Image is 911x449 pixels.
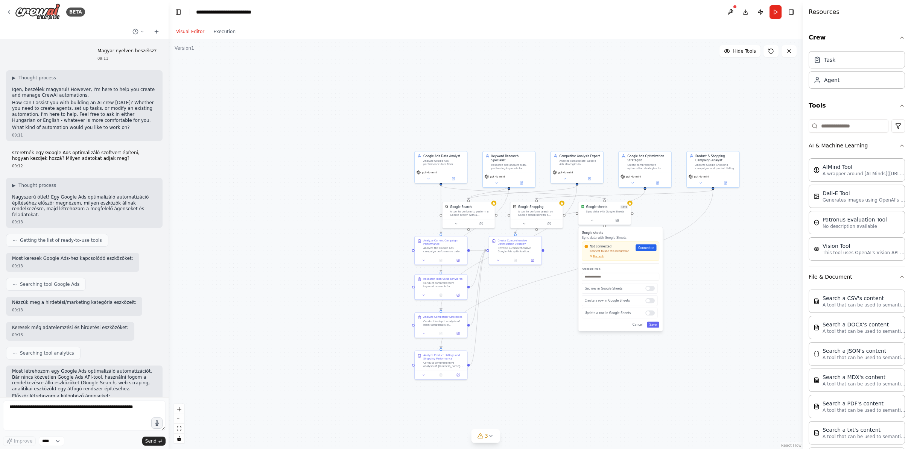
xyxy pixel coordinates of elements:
[537,221,561,226] button: Open in side panel
[20,237,102,243] span: Getting the list of ready-to-use tools
[506,258,525,263] button: No output available
[809,136,905,155] button: AI & Machine Learning
[174,404,184,443] div: React Flow controls
[695,154,737,162] div: Product & Shopping Campaign Analyst
[823,294,905,302] div: Search a CSV's content
[823,242,905,250] div: Vision Tool
[593,255,604,258] span: Recheck
[441,176,465,182] button: Open in side panel
[414,236,467,265] div: Analyze Current Campaign PerformanceAnalyze the Google Ads campaign performance data from {google...
[814,298,820,304] img: CSVSearchTool
[559,154,601,158] div: Competitor Analysis Expert
[809,27,905,48] button: Crew
[439,185,579,310] g: Edge from 5d3c0ef6-8c7b-4a8d-a528-fbb27653731b to 83acd249-2b62-4cf2-978a-79a7fdb10c3f
[470,248,487,252] g: Edge from 65a805fb-b5e9-4619-a3ec-f1cc4399f035 to b30cd688-19a6-45d6-9bc5-f64438b03290
[786,7,797,17] button: Hide right sidebar
[809,8,840,17] h4: Resources
[174,434,184,443] button: toggle interactivity
[823,302,905,308] p: A tool that can be used to semantic search a query from a CSV's content.
[12,256,133,262] p: Most keresek Google Ads-hez kapcsolódó eszközöket:
[174,424,184,434] button: fit view
[627,163,669,170] div: Create comprehensive optimization strategies for {business_name} Google Ads campaigns, including ...
[823,400,905,407] div: Search a PDF's content
[445,205,449,208] img: SerpApiGoogleSearchTool
[645,181,669,186] button: Open in side panel
[482,151,535,188] div: Keyword Research SpecialistResearch and analyze high-performing keywords for {business_niche} ind...
[814,193,820,199] img: DallETool
[423,320,465,326] div: Conduct in-depth analysis of main competitors in {business_niche} market to understand their Goog...
[823,373,905,381] div: Search a MDX's content
[451,331,465,336] button: Open in side panel
[423,316,462,319] div: Analyze Competitor Strategies
[451,372,465,378] button: Open in side panel
[423,247,465,253] div: Analyze the Google Ads campaign performance data from {google_sheets_url} that contains exported ...
[510,202,563,229] div: SerpApiGoogleShoppingToolGoogle ShoppingA tool to perform search on Google shopping with a search...
[423,154,465,158] div: Google Ads Data Analyst
[823,407,905,413] p: A tool that can be used to semantic search a query from a PDF's content.
[713,181,738,186] button: Open in side panel
[814,220,820,226] img: PatronusEvalTool
[809,95,905,116] button: Tools
[809,48,905,95] div: Crew
[432,293,450,298] button: No output available
[18,182,56,188] span: Thought process
[209,27,240,36] button: Execution
[14,438,32,444] span: Improve
[590,244,611,249] span: Not connected
[439,190,715,348] g: Edge from a7c2caa2-ce4b-421e-a649-b5e3cae3982e to 3728adeb-a58b-4a3b-8ef3-93f7ea3e6a65
[423,353,465,360] div: Analyze Product Listings and Shopping Performance
[470,248,487,289] g: Edge from 6d100b4c-4d66-4c1d-8422-6ceaa4206cea to b30cd688-19a6-45d6-9bc5-f64438b03290
[823,190,905,197] div: Dall-E Tool
[450,205,472,209] div: Google Search
[809,155,905,267] div: AI & Machine Learning
[12,393,157,399] p: Először létrehozom a különböző ágenseket:
[151,417,163,429] button: Click to speak your automation idea
[423,239,465,246] div: Analyze Current Campaign Performance
[20,281,79,287] span: Searching tool Google Ads
[196,8,251,16] nav: breadcrumb
[814,430,820,436] img: TXTSearchTool
[823,216,887,223] div: Patronus Evaluation Tool
[585,311,642,315] p: Update a row in Google Sheets
[12,87,157,99] p: Igen, beszélek magyarul! However, I'm here to help you create and manage CrewAI automations.
[442,202,495,229] div: SerpApiGoogleSearchToolGoogle SearchA tool to perform to perform a Google search with a search_qu...
[12,163,157,169] div: 09:12
[513,205,516,208] img: SerpApiGoogleShoppingTool
[518,205,544,209] div: Google Shopping
[12,182,56,188] button: ▶Thought process
[578,202,631,225] div: Google SheetsGoogle sheets1of3Sync data with Google SheetsGoogle sheetsSync data with Google Shee...
[485,432,488,440] span: 3
[558,171,573,174] span: gpt-4o-mini
[733,48,756,54] span: Hide Tools
[175,45,194,51] div: Version 1
[12,325,128,331] p: Keresek még adatelemzési és hirdetési eszközöket:
[814,403,820,410] img: PDFSearchTool
[823,171,905,177] p: A wrapper around [AI-Minds]([URL][DOMAIN_NAME]). Useful for when you need answers to questions fr...
[12,263,133,269] div: 09:13
[414,350,467,379] div: Analyze Product Listings and Shopping PerformanceConduct comprehensive analysis of {business_name...
[173,7,184,17] button: Hide left sidebar
[12,150,157,162] p: szeretnék egy Google Ads optimalizáló szoftvert építeni, hogyan kezdjek hozzá? Milyen adatokat ad...
[97,48,157,54] p: Magyar nyelven beszélsz?
[525,258,540,263] button: Open in side panel
[814,246,820,252] img: VisionTool
[12,132,157,138] div: 09:11
[498,239,539,246] div: Create Comprehensive Optimization Strategy
[18,75,56,81] span: Thought process
[172,27,209,36] button: Visual Editor
[824,76,840,84] div: Agent
[823,163,905,171] div: AIMind Tool
[451,293,465,298] button: Open in side panel
[620,205,628,209] span: Number of enabled actions
[719,45,760,57] button: Hide Tools
[638,246,651,250] span: Connect
[20,350,74,356] span: Searching tool analytics
[534,190,715,200] g: Edge from a7c2caa2-ce4b-421e-a649-b5e3cae3982e to 81eb5074-bcf0-427b-8aba-db2f89c70ec5
[12,369,157,392] p: Most létrehozom egy Google Ads optimalizáló automatizációt. Bár nincs közvetlen Google Ads API-to...
[12,75,56,81] button: ▶Thought process
[626,175,641,178] span: gpt-4o-mini
[470,248,487,367] g: Edge from 3728adeb-a58b-4a3b-8ef3-93f7ea3e6a65 to b30cd688-19a6-45d6-9bc5-f64438b03290
[585,286,642,290] p: Get row in Google Sheets
[581,205,584,208] img: Google Sheets
[823,355,905,361] p: A tool that can be used to semantic search a query from a JSON's content.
